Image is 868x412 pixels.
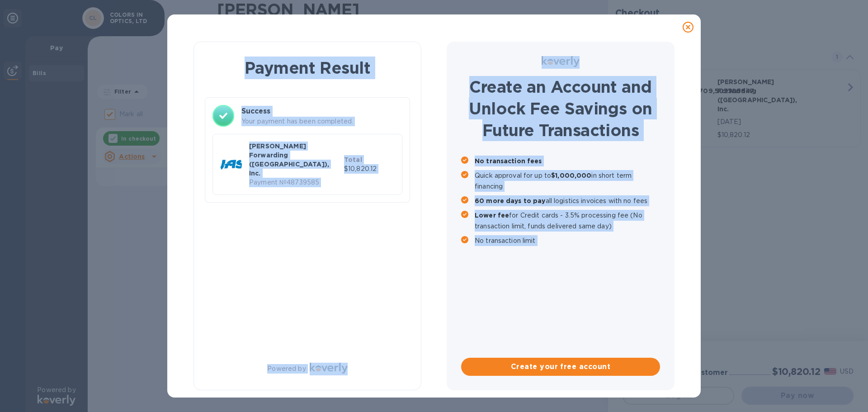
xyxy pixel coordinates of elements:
[208,57,406,79] h1: Payment Result
[475,212,509,219] b: Lower fee
[241,106,402,117] h3: Success
[310,363,348,374] img: Logo
[551,172,591,179] b: $1,000,000
[475,197,546,204] b: 60 more days to pay
[267,364,306,374] p: Powered by
[249,142,340,178] p: [PERSON_NAME] Forwarding ([GEOGRAPHIC_DATA]), Inc.
[461,358,660,376] button: Create your free account
[475,195,660,206] p: all logistics invoices with no fees
[542,56,580,67] img: Logo
[475,170,660,192] p: Quick approval for up to in short term financing
[475,235,660,246] p: No transaction limit
[344,156,362,163] b: Total
[475,157,542,165] b: No transaction fees
[241,117,402,126] p: Your payment has been completed.
[344,164,395,174] p: $10,820.12
[249,178,340,187] p: Payment № 48739585
[468,361,653,372] span: Create your free account
[461,76,660,141] h1: Create an Account and Unlock Fee Savings on Future Transactions
[475,210,660,232] p: for Credit cards - 3.5% processing fee (No transaction limit, funds delivered same day)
